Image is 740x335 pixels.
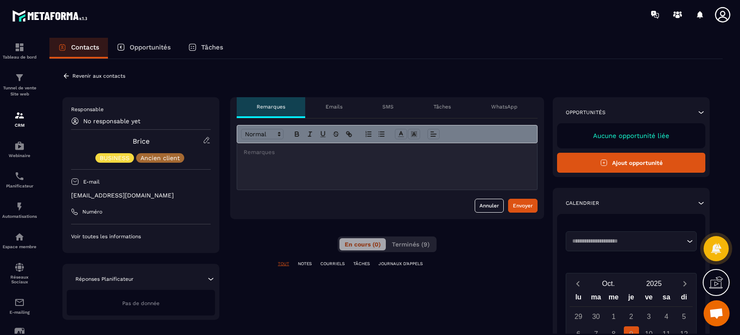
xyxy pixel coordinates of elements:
p: Automatisations [2,214,37,219]
span: En cours (0) [345,241,381,248]
p: Calendrier [566,200,599,207]
p: Voir toutes les informations [71,233,211,240]
p: Emails [326,103,342,110]
div: di [675,291,693,306]
p: TOUT [278,261,289,267]
p: No responsable yet [83,118,140,125]
a: automationsautomationsWebinaire [2,134,37,164]
span: Terminés (9) [392,241,430,248]
button: Terminés (9) [387,238,435,250]
a: social-networksocial-networkRéseaux Sociaux [2,256,37,291]
p: Tunnel de vente Site web [2,85,37,97]
button: Annuler [475,199,504,213]
a: Brice [133,137,150,145]
div: je [623,291,640,306]
a: Contacts [49,38,108,59]
div: Envoyer [513,201,533,210]
div: 30 [588,309,603,324]
a: emailemailE-mailing [2,291,37,321]
img: automations [14,141,25,151]
a: schedulerschedulerPlanificateur [2,164,37,195]
p: TÂCHES [353,261,370,267]
div: Search for option [566,231,697,251]
p: Webinaire [2,153,37,158]
a: automationsautomationsAutomatisations [2,195,37,225]
p: BUSINESS [100,155,130,161]
p: Contacts [71,43,99,51]
div: 2 [624,309,639,324]
p: SMS [382,103,394,110]
p: Tableau de bord [2,55,37,59]
button: Open years overlay [631,276,677,291]
p: Opportunités [130,43,171,51]
p: Espace membre [2,244,37,249]
p: JOURNAUX D'APPELS [378,261,423,267]
div: lu [570,291,587,306]
p: E-mailing [2,310,37,315]
a: formationformationTunnel de vente Site web [2,66,37,104]
p: Tâches [201,43,223,51]
img: formation [14,110,25,121]
img: scheduler [14,171,25,181]
button: Previous month [570,278,586,289]
p: Réponses Planificateur [75,276,134,282]
p: Planificateur [2,184,37,188]
p: COURRIELS [320,261,345,267]
img: social-network [14,262,25,273]
img: automations [14,232,25,242]
button: En cours (0) [339,238,386,250]
p: NOTES [298,261,312,267]
a: formationformationCRM [2,104,37,134]
div: 4 [659,309,674,324]
div: 5 [676,309,691,324]
p: Revenir aux contacts [72,73,125,79]
div: ve [640,291,658,306]
p: [EMAIL_ADDRESS][DOMAIN_NAME] [71,191,211,200]
button: Envoyer [508,199,538,213]
div: 29 [571,309,586,324]
div: 1 [606,309,621,324]
button: Ajout opportunité [557,153,705,173]
p: Ancien client [140,155,180,161]
p: Responsable [71,106,211,113]
div: Ouvrir le chat [704,300,730,326]
p: CRM [2,123,37,128]
div: me [605,291,623,306]
p: WhatsApp [491,103,518,110]
a: Tâches [179,38,232,59]
a: formationformationTableau de bord [2,36,37,66]
p: Opportunités [566,109,606,116]
p: Remarques [257,103,285,110]
p: Tâches [434,103,451,110]
button: Next month [677,278,693,289]
img: formation [14,42,25,53]
span: Pas de donnée [122,300,160,306]
p: E-mail [83,178,100,185]
p: Réseaux Sociaux [2,275,37,284]
img: logo [12,8,90,24]
div: ma [587,291,605,306]
img: email [14,297,25,308]
img: formation [14,72,25,83]
p: Aucune opportunité liée [566,132,697,140]
input: Search for option [569,237,685,246]
a: Opportunités [108,38,179,59]
p: Numéro [82,208,102,215]
button: Open months overlay [586,276,631,291]
img: automations [14,201,25,212]
a: automationsautomationsEspace membre [2,225,37,256]
div: 3 [641,309,656,324]
div: sa [658,291,675,306]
